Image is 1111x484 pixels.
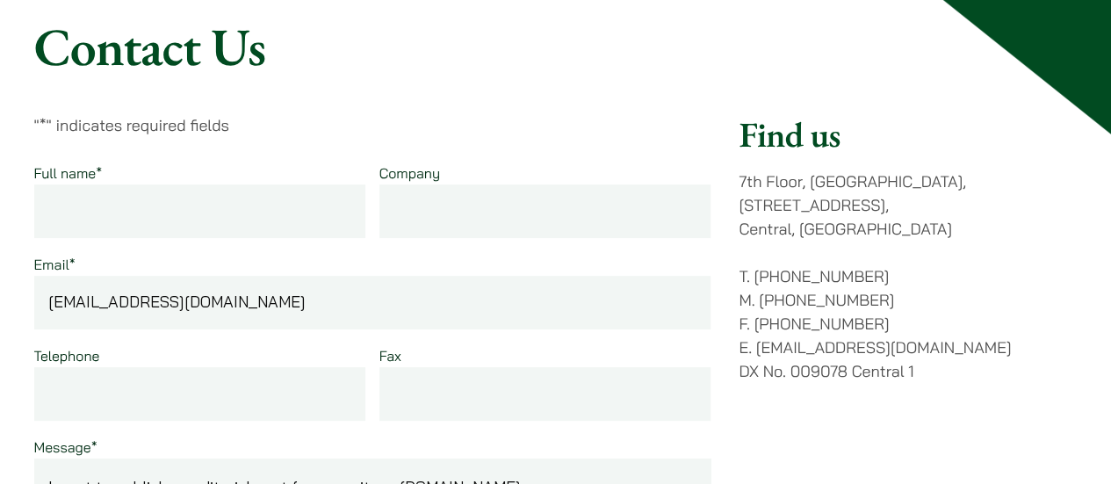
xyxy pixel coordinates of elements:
[739,264,1077,383] p: T. [PHONE_NUMBER] M. [PHONE_NUMBER] F. [PHONE_NUMBER] E. [EMAIL_ADDRESS][DOMAIN_NAME] DX No. 0090...
[379,347,401,365] label: Fax
[34,15,1078,78] h1: Contact Us
[34,438,97,456] label: Message
[379,164,441,182] label: Company
[34,113,711,137] p: " " indicates required fields
[34,347,100,365] label: Telephone
[739,113,1077,155] h2: Find us
[34,256,76,273] label: Email
[739,170,1077,241] p: 7th Floor, [GEOGRAPHIC_DATA], [STREET_ADDRESS], Central, [GEOGRAPHIC_DATA]
[34,164,103,182] label: Full name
